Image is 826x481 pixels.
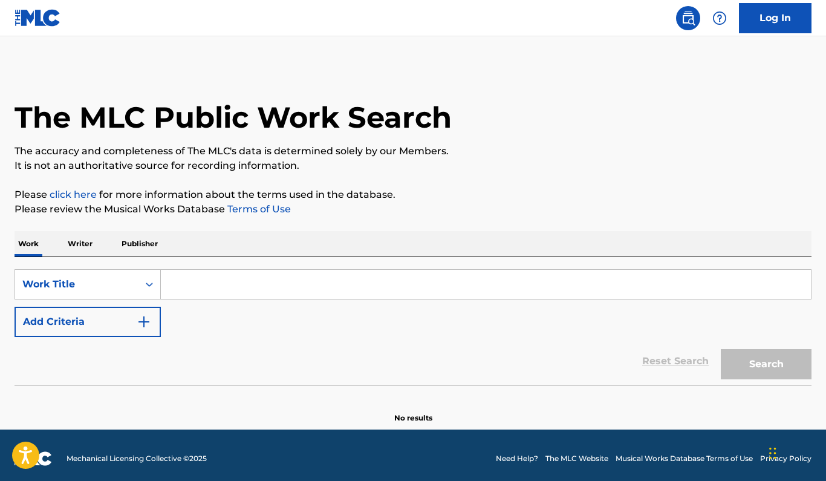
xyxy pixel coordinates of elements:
[22,277,131,292] div: Work Title
[616,453,753,464] a: Musical Works Database Terms of Use
[15,9,61,27] img: MLC Logo
[15,99,452,136] h1: The MLC Public Work Search
[225,203,291,215] a: Terms of Use
[676,6,700,30] a: Public Search
[15,188,811,202] p: Please for more information about the terms used in the database.
[681,11,695,25] img: search
[15,307,161,337] button: Add Criteria
[15,231,42,257] p: Work
[15,269,811,385] form: Search Form
[15,159,811,173] p: It is not an authoritative source for recording information.
[739,3,811,33] a: Log In
[118,231,161,257] p: Publisher
[67,453,207,464] span: Mechanical Licensing Collective © 2025
[394,398,432,424] p: No results
[760,453,811,464] a: Privacy Policy
[766,423,826,481] iframe: Chat Widget
[769,435,776,471] div: Drag
[545,453,608,464] a: The MLC Website
[496,453,538,464] a: Need Help?
[707,6,732,30] div: Help
[15,202,811,217] p: Please review the Musical Works Database
[712,11,727,25] img: help
[137,315,151,329] img: 9d2ae6d4665cec9f34b9.svg
[64,231,96,257] p: Writer
[15,144,811,159] p: The accuracy and completeness of The MLC's data is determined solely by our Members.
[50,189,97,200] a: click here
